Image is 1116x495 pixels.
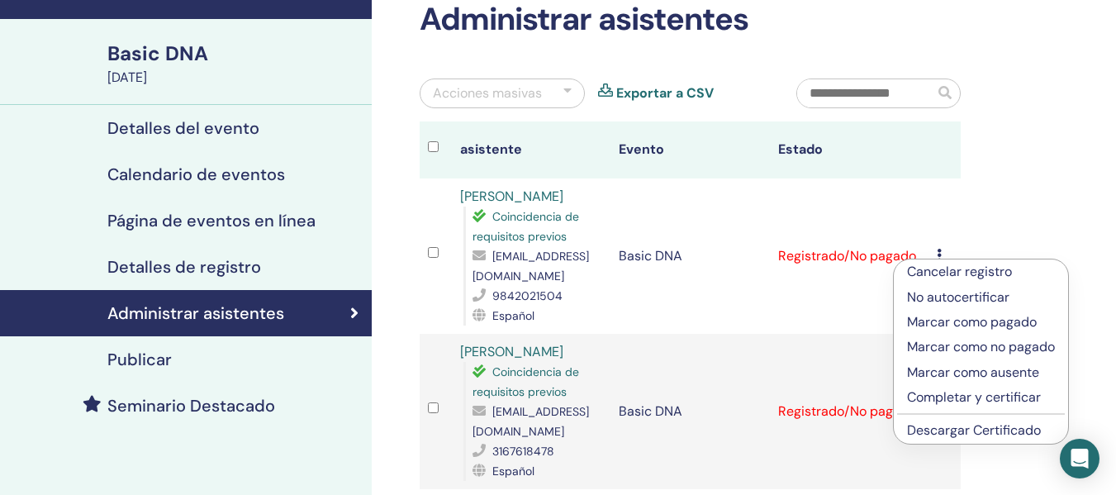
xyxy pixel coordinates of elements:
[616,83,714,103] a: Exportar a CSV
[907,262,1055,282] p: Cancelar registro
[107,303,284,323] h4: Administrar asistentes
[107,396,275,416] h4: Seminario Destacado
[907,363,1055,383] p: Marcar como ausente
[107,211,316,231] h4: Página de eventos en línea
[610,178,770,334] td: Basic DNA
[492,464,534,478] span: Español
[770,121,929,178] th: Estado
[107,68,362,88] div: [DATE]
[452,121,611,178] th: asistente
[492,288,563,303] span: 9842021504
[907,337,1055,357] p: Marcar como no pagado
[473,364,579,399] span: Coincidencia de requisitos previos
[907,288,1055,307] p: No autocertificar
[907,388,1055,407] p: Completar y certificar
[433,83,542,103] div: Acciones masivas
[610,121,770,178] th: Evento
[420,1,961,39] h2: Administrar asistentes
[907,421,1041,439] a: Descargar Certificado
[1060,439,1099,478] div: Open Intercom Messenger
[610,334,770,489] td: Basic DNA
[492,308,534,323] span: Español
[907,312,1055,332] p: Marcar como pagado
[107,350,172,369] h4: Publicar
[107,164,285,184] h4: Calendario de eventos
[473,249,589,283] span: [EMAIL_ADDRESS][DOMAIN_NAME]
[473,404,589,439] span: [EMAIL_ADDRESS][DOMAIN_NAME]
[492,444,554,459] span: 3167618478
[107,40,362,68] div: Basic DNA
[97,40,372,88] a: Basic DNA[DATE]
[460,343,563,360] a: [PERSON_NAME]
[460,188,563,205] a: [PERSON_NAME]
[107,118,259,138] h4: Detalles del evento
[473,209,579,244] span: Coincidencia de requisitos previos
[107,257,261,277] h4: Detalles de registro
